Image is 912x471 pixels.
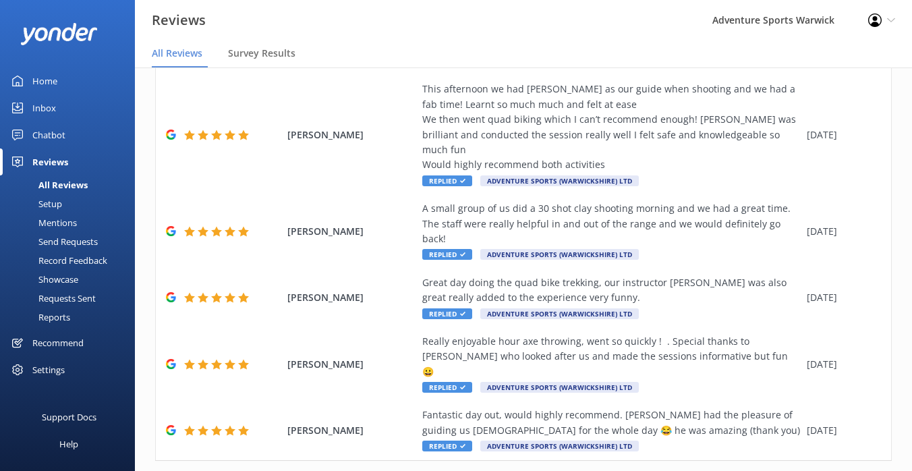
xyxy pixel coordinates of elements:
div: Recommend [32,329,84,356]
h3: Reviews [152,9,206,31]
div: Chatbot [32,121,65,148]
div: Great day doing the quad bike trekking, our instructor [PERSON_NAME] was also great really added ... [422,275,800,306]
span: [PERSON_NAME] [287,290,416,305]
div: Setup [8,194,62,213]
div: All Reviews [8,175,88,194]
div: [DATE] [807,224,874,239]
span: All Reviews [152,47,202,60]
span: Replied [422,308,472,319]
div: [DATE] [807,290,874,305]
span: [PERSON_NAME] [287,128,416,142]
span: Adventure Sports (Warwickshire) Ltd [480,441,639,451]
span: Replied [422,249,472,260]
a: Send Requests [8,232,135,251]
div: [DATE] [807,423,874,438]
div: Reviews [32,148,68,175]
span: [PERSON_NAME] [287,423,416,438]
a: Record Feedback [8,251,135,270]
div: Support Docs [42,404,96,431]
div: Requests Sent [8,289,96,308]
div: Settings [32,356,65,383]
span: Replied [422,382,472,393]
div: Really enjoyable hour axe throwing, went so quickly ! . Special thanks to [PERSON_NAME] who looke... [422,334,800,379]
div: Home [32,67,57,94]
span: Adventure Sports (Warwickshire) Ltd [480,308,639,319]
div: Help [59,431,78,458]
span: Adventure Sports (Warwickshire) Ltd [480,382,639,393]
img: yonder-white-logo.png [20,23,98,45]
a: Requests Sent [8,289,135,308]
div: This afternoon we had [PERSON_NAME] as our guide when shooting and we had a fab time! Learnt so m... [422,82,800,172]
span: Survey Results [228,47,295,60]
a: All Reviews [8,175,135,194]
span: Replied [422,441,472,451]
div: Showcase [8,270,78,289]
span: Replied [422,175,472,186]
a: Reports [8,308,135,327]
span: Adventure Sports (Warwickshire) Ltd [480,249,639,260]
div: Reports [8,308,70,327]
div: Mentions [8,213,77,232]
a: Showcase [8,270,135,289]
div: Send Requests [8,232,98,251]
div: Inbox [32,94,56,121]
span: [PERSON_NAME] [287,224,416,239]
div: [DATE] [807,357,874,372]
span: [PERSON_NAME] [287,357,416,372]
div: A small group of us did a 30 shot clay shooting morning and we had a great time. The staff were r... [422,201,800,246]
div: [DATE] [807,128,874,142]
a: Setup [8,194,135,213]
span: Adventure Sports (Warwickshire) Ltd [480,175,639,186]
div: Record Feedback [8,251,107,270]
div: Fantastic day out, would highly recommend. [PERSON_NAME] had the pleasure of guiding us [DEMOGRAP... [422,408,800,438]
a: Mentions [8,213,135,232]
